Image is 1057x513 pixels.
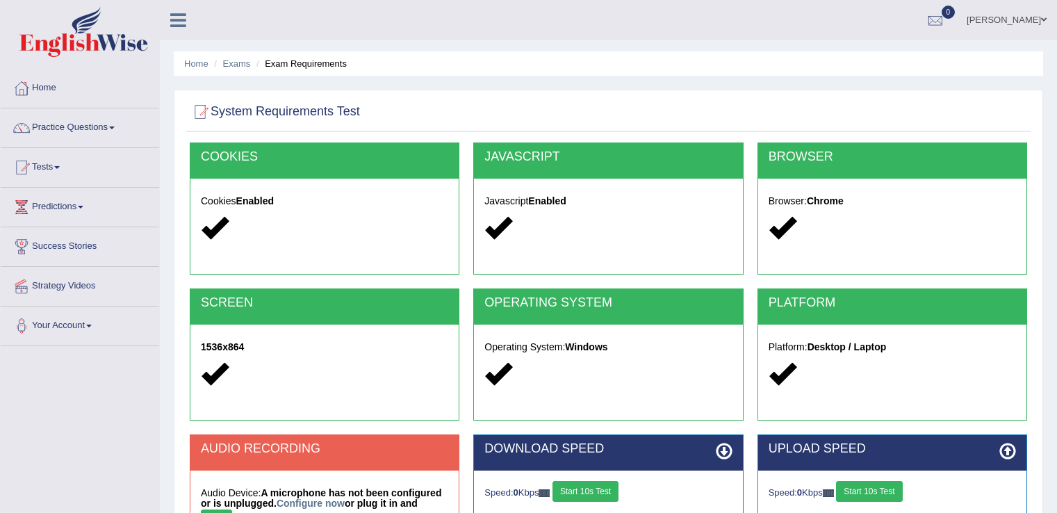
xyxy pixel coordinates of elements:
h5: Javascript [484,196,732,206]
h5: Cookies [201,196,448,206]
a: Strategy Videos [1,267,159,302]
a: Configure now [277,498,345,509]
h2: AUDIO RECORDING [201,442,448,456]
strong: 1536x864 [201,341,244,352]
a: Tests [1,148,159,183]
button: Start 10s Test [552,481,618,502]
strong: Enabled [236,195,274,206]
strong: Desktop / Laptop [808,341,887,352]
span: 0 [942,6,956,19]
h5: Platform: [769,342,1016,352]
a: Predictions [1,188,159,222]
a: Home [184,58,208,69]
h5: Browser: [769,196,1016,206]
button: Start 10s Test [836,481,902,502]
strong: Windows [565,341,607,352]
h2: OPERATING SYSTEM [484,296,732,310]
img: ajax-loader-fb-connection.gif [539,489,550,497]
h5: Operating System: [484,342,732,352]
h2: SCREEN [201,296,448,310]
h2: System Requirements Test [190,101,360,122]
strong: Enabled [528,195,566,206]
a: Home [1,69,159,104]
h2: COOKIES [201,150,448,164]
div: Speed: Kbps [769,481,1016,505]
a: Success Stories [1,227,159,262]
h2: BROWSER [769,150,1016,164]
a: Your Account [1,307,159,341]
h2: UPLOAD SPEED [769,442,1016,456]
li: Exam Requirements [253,57,347,70]
strong: 0 [514,487,518,498]
strong: 0 [797,487,802,498]
strong: Chrome [807,195,844,206]
a: Exams [223,58,251,69]
div: Speed: Kbps [484,481,732,505]
h2: DOWNLOAD SPEED [484,442,732,456]
h2: PLATFORM [769,296,1016,310]
a: Practice Questions [1,108,159,143]
img: ajax-loader-fb-connection.gif [823,489,834,497]
h2: JAVASCRIPT [484,150,732,164]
